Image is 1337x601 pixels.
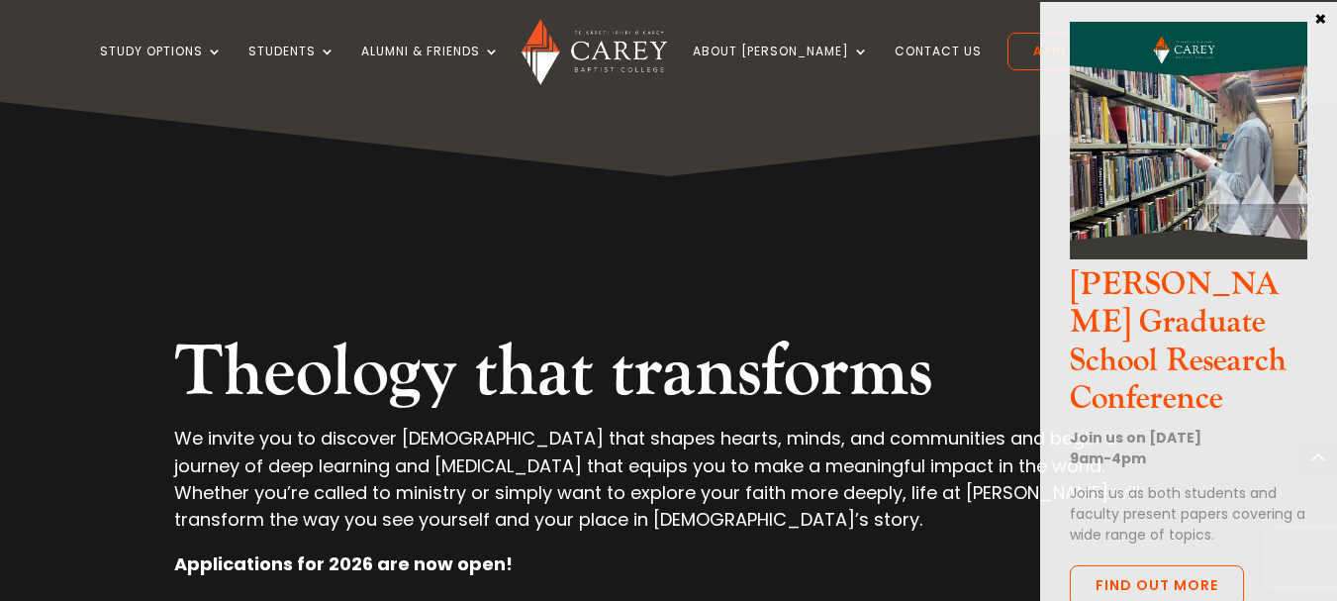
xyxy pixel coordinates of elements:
h2: Theology that transforms [174,330,1163,425]
a: Apply Now [1007,33,1140,70]
h3: [PERSON_NAME] Graduate School Research Conference [1070,266,1307,429]
a: Alumni & Friends [361,45,500,91]
a: Study Options [100,45,223,91]
a: Contact Us [895,45,982,91]
p: Joins us as both students and faculty present papers covering a wide range of topics. [1070,483,1307,546]
strong: 9am-4pm [1070,449,1146,468]
img: CGS Research Conference [1070,22,1307,259]
img: Carey Baptist College [522,19,667,85]
strong: Join us on [DATE] [1070,428,1201,448]
p: We invite you to discover [DEMOGRAPHIC_DATA] that shapes hearts, minds, and communities and begin... [174,425,1163,551]
a: CGS Research Conference [1070,243,1307,265]
a: Students [248,45,335,91]
button: Close [1310,9,1330,27]
strong: Applications for 2026 are now open! [174,551,513,576]
a: About [PERSON_NAME] [693,45,869,91]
